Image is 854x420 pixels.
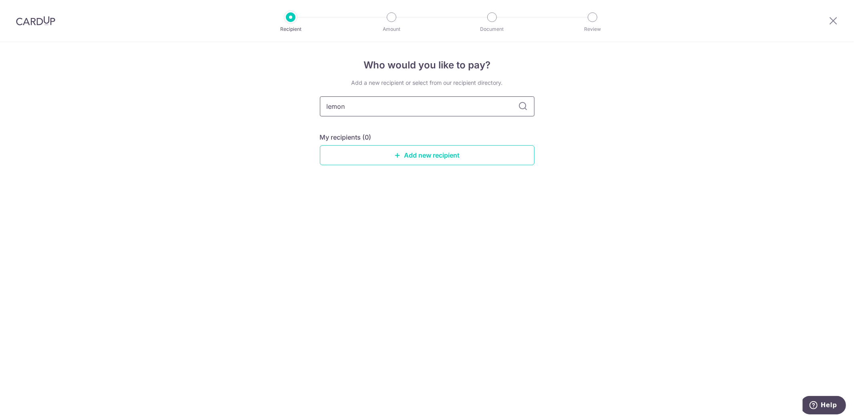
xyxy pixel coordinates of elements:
[16,16,55,26] img: CardUp
[320,79,535,87] div: Add a new recipient or select from our recipient directory.
[18,6,34,13] span: Help
[563,25,622,33] p: Review
[320,58,535,72] h4: Who would you like to pay?
[462,25,522,33] p: Document
[803,396,846,416] iframe: Opens a widget where you can find more information
[320,96,535,116] input: Search for any recipient here
[320,132,372,142] h5: My recipients (0)
[362,25,421,33] p: Amount
[320,145,535,165] a: Add new recipient
[261,25,320,33] p: Recipient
